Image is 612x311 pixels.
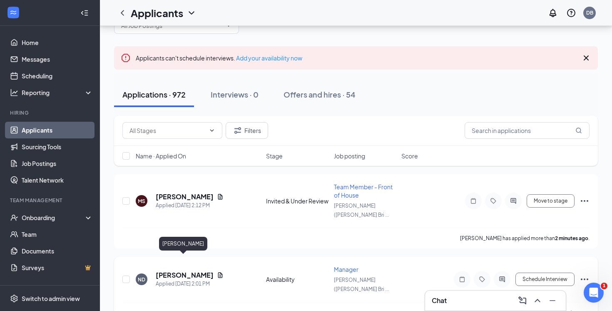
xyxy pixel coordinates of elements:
svg: ChevronUp [532,296,542,306]
div: Onboarding [22,213,86,222]
div: Applications · 972 [122,89,186,100]
div: Applied [DATE] 2:01 PM [156,280,224,288]
a: Applicants [22,122,93,138]
div: Invited & Under Review [266,197,329,205]
button: ComposeMessage [516,294,529,307]
svg: Filter [233,125,243,135]
svg: Cross [581,53,591,63]
svg: Ellipses [580,196,590,206]
h5: [PERSON_NAME] [156,271,214,280]
div: Interviews · 0 [211,89,259,100]
a: Home [22,34,93,51]
svg: Error [121,53,131,63]
svg: ComposeMessage [517,296,527,306]
div: [PERSON_NAME] [159,237,207,251]
svg: Note [468,198,478,204]
iframe: Intercom live chat [584,283,604,303]
svg: Collapse [80,9,89,17]
button: Schedule Interview [515,273,575,286]
div: Availability [266,275,329,283]
span: Name · Applied On [136,152,186,160]
button: Move to stage [527,194,575,208]
span: Applicants can't schedule interviews. [136,54,302,62]
a: Add your availability now [236,54,302,62]
a: Scheduling [22,68,93,84]
svg: WorkstreamLogo [9,8,17,17]
h1: Applicants [131,6,183,20]
svg: ChevronDown [209,127,215,134]
span: Score [401,152,418,160]
span: Manager [334,266,358,273]
svg: ChevronLeft [117,8,127,18]
span: [PERSON_NAME] ([PERSON_NAME] Bri ... [334,277,389,292]
svg: ActiveChat [508,198,518,204]
a: Documents [22,243,93,259]
h5: [PERSON_NAME] [156,192,214,201]
a: Messages [22,51,93,68]
svg: Tag [477,276,487,283]
div: Team Management [10,197,91,204]
svg: ActiveChat [497,276,507,283]
svg: Minimize [547,296,557,306]
svg: UserCheck [10,213,18,222]
svg: MagnifyingGlass [575,127,582,134]
div: DB [586,9,593,16]
div: Reporting [22,88,93,97]
button: Filter Filters [226,122,268,139]
span: 1 [601,283,607,289]
span: Stage [266,152,283,160]
svg: Document [217,272,224,278]
div: MS [138,198,145,205]
svg: Document [217,193,224,200]
svg: Note [457,276,467,283]
svg: Tag [488,198,498,204]
div: Offers and hires · 54 [284,89,356,100]
button: Minimize [546,294,559,307]
svg: Ellipses [580,274,590,284]
b: 2 minutes ago [555,235,588,241]
a: Talent Network [22,172,93,188]
a: Job Postings [22,155,93,172]
svg: ChevronDown [187,8,197,18]
p: [PERSON_NAME] has applied more than . [460,235,590,242]
div: Hiring [10,109,91,116]
input: All Stages [129,126,205,135]
a: SurveysCrown [22,259,93,276]
div: Applied [DATE] 2:12 PM [156,201,224,210]
span: Job posting [334,152,365,160]
div: ND [138,276,145,283]
svg: Settings [10,294,18,303]
span: [PERSON_NAME] ([PERSON_NAME] Bri ... [334,203,389,218]
svg: Notifications [548,8,558,18]
svg: Analysis [10,88,18,97]
svg: QuestionInfo [566,8,576,18]
div: Switch to admin view [22,294,80,303]
a: Team [22,226,93,243]
span: Team Member - Front of House [334,183,393,199]
input: Search in applications [465,122,590,139]
h3: Chat [432,296,447,305]
a: Sourcing Tools [22,138,93,155]
button: ChevronUp [531,294,544,307]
